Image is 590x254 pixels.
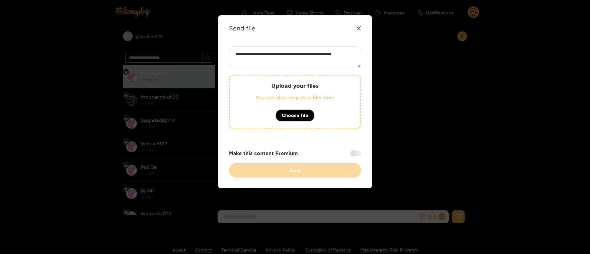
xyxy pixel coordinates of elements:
[242,82,348,89] p: Upload your files
[282,112,308,119] span: Choose file
[229,25,255,32] strong: Send file
[229,163,361,178] button: Send
[229,150,298,157] strong: Make this content Premium
[275,109,315,122] button: Choose file
[242,94,348,101] p: You can also drop your files here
